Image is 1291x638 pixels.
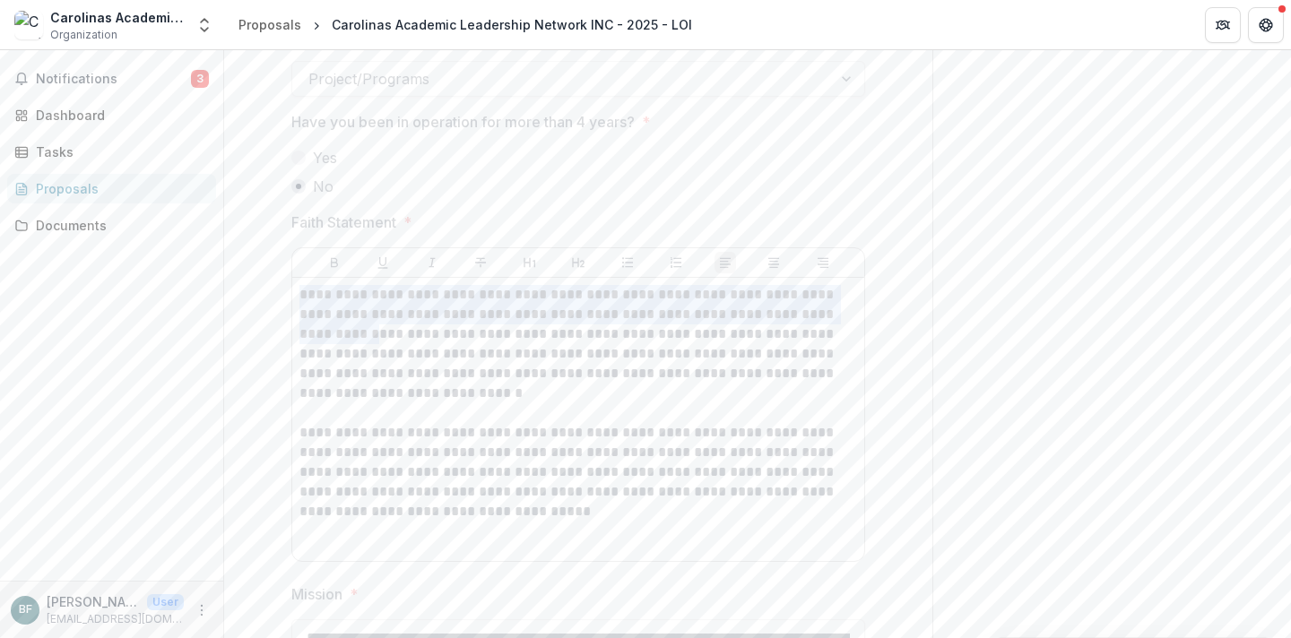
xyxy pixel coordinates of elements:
[192,7,217,43] button: Open entity switcher
[617,252,638,273] button: Bullet List
[372,252,394,273] button: Underline
[19,604,32,616] div: Bryce Fiedler
[50,8,185,27] div: Carolinas Academic Leadership Network INC
[47,611,184,627] p: [EMAIL_ADDRESS][DOMAIN_NAME]
[36,106,202,125] div: Dashboard
[147,594,184,610] p: User
[1248,7,1284,43] button: Get Help
[665,252,687,273] button: Ordered List
[421,252,443,273] button: Italicize
[324,252,345,273] button: Bold
[1205,7,1241,43] button: Partners
[50,27,117,43] span: Organization
[7,65,216,93] button: Notifications3
[14,11,43,39] img: Carolinas Academic Leadership Network INC
[291,111,635,133] p: Have you been in operation for more than 4 years?
[470,252,491,273] button: Strike
[238,15,301,34] div: Proposals
[7,174,216,203] a: Proposals
[291,211,396,233] p: Faith Statement
[36,179,202,198] div: Proposals
[36,142,202,161] div: Tasks
[519,252,541,273] button: Heading 1
[812,252,834,273] button: Align Right
[36,72,191,87] span: Notifications
[291,583,342,605] p: Mission
[332,15,692,34] div: Carolinas Academic Leadership Network INC - 2025 - LOI
[191,599,212,621] button: More
[47,592,140,611] p: [PERSON_NAME]
[7,211,216,240] a: Documents
[313,147,337,168] span: Yes
[715,252,736,273] button: Align Left
[191,70,209,88] span: 3
[568,252,589,273] button: Heading 2
[313,176,334,197] span: No
[231,12,308,38] a: Proposals
[7,137,216,167] a: Tasks
[7,100,216,130] a: Dashboard
[763,252,784,273] button: Align Center
[36,216,202,235] div: Documents
[231,12,699,38] nav: breadcrumb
